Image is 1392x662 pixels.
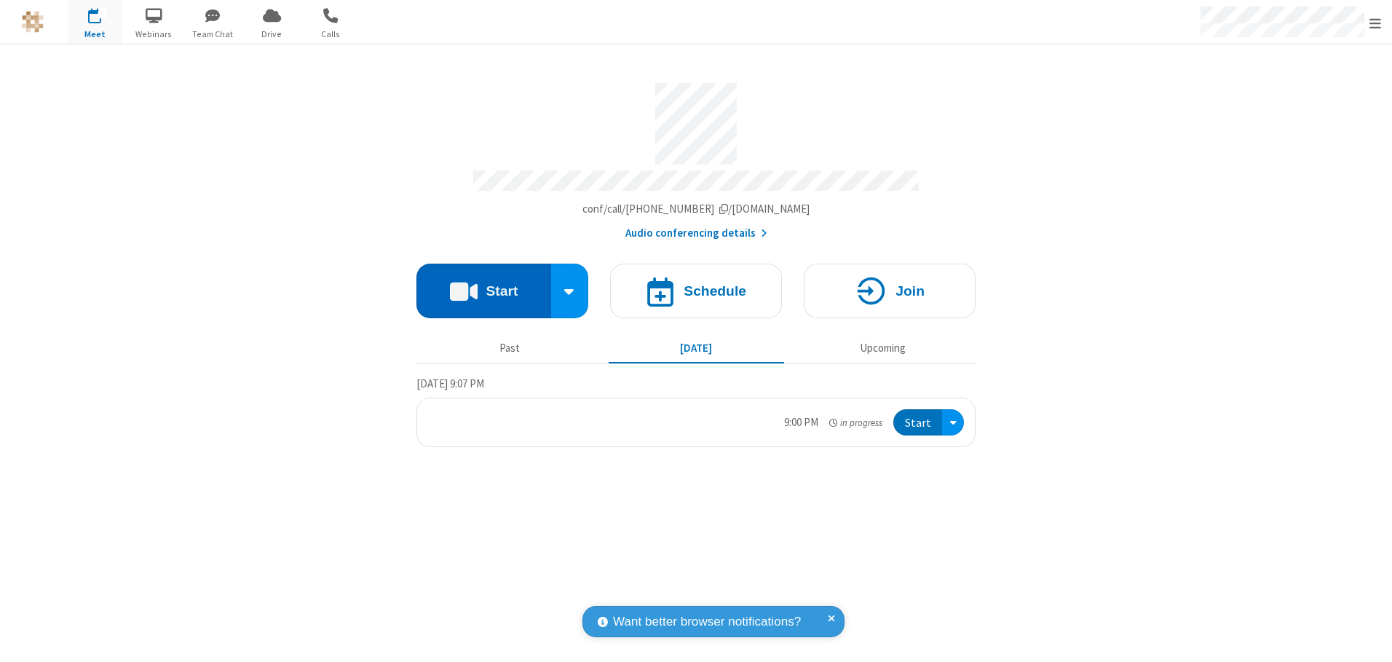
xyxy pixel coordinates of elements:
[127,28,181,41] span: Webinars
[609,334,784,362] button: [DATE]
[684,284,746,298] h4: Schedule
[304,28,358,41] span: Calls
[422,334,598,362] button: Past
[795,334,970,362] button: Upcoming
[610,264,782,318] button: Schedule
[416,72,976,242] section: Account details
[416,264,551,318] button: Start
[551,264,589,318] div: Start conference options
[613,612,801,631] span: Want better browser notifications?
[942,409,964,436] div: Open menu
[416,375,976,448] section: Today's Meetings
[486,284,518,298] h4: Start
[186,28,240,41] span: Team Chat
[893,409,942,436] button: Start
[784,414,818,431] div: 9:00 PM
[245,28,299,41] span: Drive
[582,201,810,218] button: Copy my meeting room linkCopy my meeting room link
[68,28,122,41] span: Meet
[895,284,925,298] h4: Join
[582,202,810,216] span: Copy my meeting room link
[829,416,882,430] em: in progress
[416,377,484,390] span: [DATE] 9:07 PM
[804,264,976,318] button: Join
[98,8,108,19] div: 1
[625,225,767,242] button: Audio conferencing details
[22,11,44,33] img: QA Selenium DO NOT DELETE OR CHANGE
